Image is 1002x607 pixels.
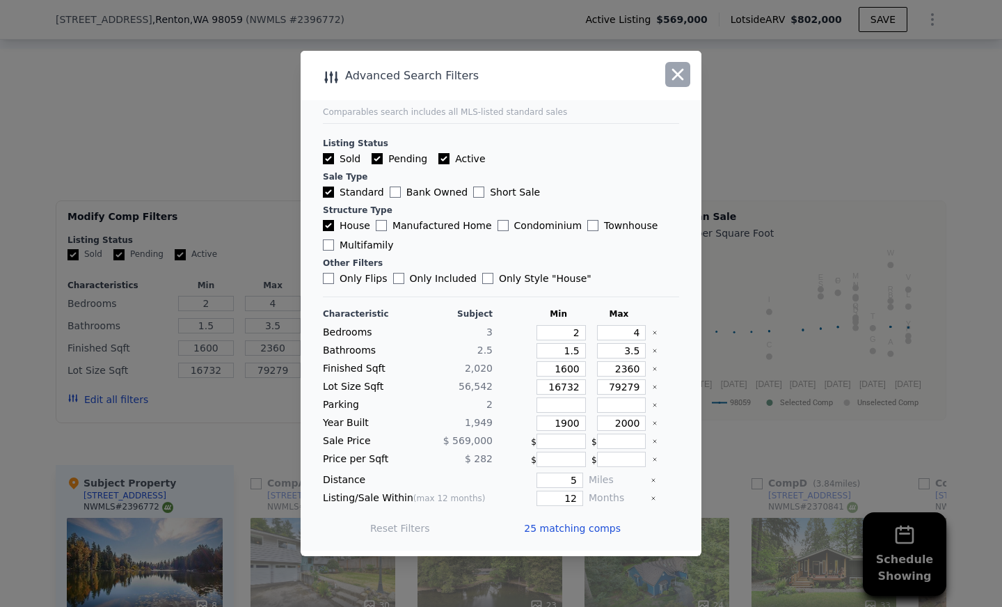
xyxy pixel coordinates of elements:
[376,219,492,232] label: Manufactured Home
[459,381,493,392] span: 56,542
[323,258,679,269] div: Other Filters
[486,326,493,338] span: 3
[652,420,658,426] button: Clear
[372,153,383,164] input: Pending
[652,384,658,390] button: Clear
[587,219,658,232] label: Townhouse
[531,308,586,320] div: Min
[323,219,370,232] label: House
[323,171,679,182] div: Sale Type
[591,434,646,449] div: $
[390,185,468,199] label: Bank Owned
[589,473,645,488] div: Miles
[531,452,586,467] div: $
[376,220,387,231] input: Manufactured Home
[651,496,656,501] button: Clear
[486,399,493,410] span: 2
[323,308,405,320] div: Characteristic
[323,205,679,216] div: Structure Type
[587,220,598,231] input: Townhouse
[393,271,477,285] label: Only Included
[301,66,621,86] div: Advanced Search Filters
[652,330,658,336] button: Clear
[465,453,493,464] span: $ 282
[652,348,658,354] button: Clear
[651,478,656,483] button: Clear
[652,366,658,372] button: Clear
[323,473,493,488] div: Distance
[393,273,404,284] input: Only Included
[323,187,334,198] input: Standard
[323,238,393,252] label: Multifamily
[652,439,658,444] button: Clear
[323,343,405,358] div: Bathrooms
[498,219,582,232] label: Condominium
[482,271,591,285] label: Only Style " House "
[323,152,360,166] label: Sold
[323,153,334,164] input: Sold
[390,187,401,198] input: Bank Owned
[411,308,493,320] div: Subject
[482,273,493,284] input: Only Style "House"
[473,187,484,198] input: Short Sale
[370,521,430,535] button: Reset
[323,361,405,377] div: Finished Sqft
[652,457,658,462] button: Clear
[323,397,405,413] div: Parking
[323,491,493,506] div: Listing/Sale Within
[591,308,646,320] div: Max
[323,273,334,284] input: Only Flips
[323,138,679,149] div: Listing Status
[323,239,334,251] input: Multifamily
[323,220,334,231] input: House
[372,152,427,166] label: Pending
[413,494,486,503] span: (max 12 months)
[652,402,658,408] button: Clear
[323,452,405,467] div: Price per Sqft
[477,345,493,356] span: 2.5
[438,153,450,164] input: Active
[465,363,493,374] span: 2,020
[589,491,645,506] div: Months
[323,379,405,395] div: Lot Size Sqft
[498,220,509,231] input: Condominium
[323,107,679,118] div: Comparables search includes all MLS-listed standard sales
[591,452,646,467] div: $
[323,434,405,449] div: Sale Price
[438,152,485,166] label: Active
[524,521,621,535] span: 25 matching comps
[465,417,493,428] span: 1,949
[443,435,493,446] span: $ 569,000
[323,325,405,340] div: Bedrooms
[323,271,388,285] label: Only Flips
[323,185,384,199] label: Standard
[323,416,405,431] div: Year Built
[473,185,540,199] label: Short Sale
[531,434,586,449] div: $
